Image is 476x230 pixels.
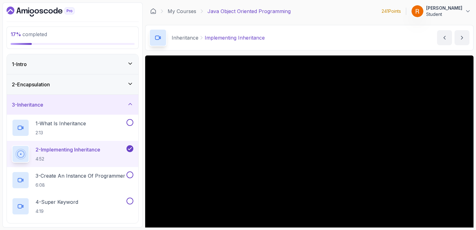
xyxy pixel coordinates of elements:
p: 4 - Super Keyword [36,198,78,206]
span: completed [11,31,47,37]
button: 4-Super Keyword4:19 [12,198,133,215]
p: 2:13 [36,130,86,136]
button: 3-Create An Instance Of Programmer6:08 [12,171,133,189]
p: 4:52 [36,156,100,162]
button: 3-Inheritance [7,95,138,115]
button: previous content [437,30,452,45]
p: 6:08 [36,182,125,188]
p: Student [426,11,462,17]
p: Inheritance [172,34,198,41]
p: [PERSON_NAME] [426,5,462,11]
p: 4:19 [36,208,78,214]
button: 1-Intro [7,54,138,74]
a: My Courses [168,7,196,15]
a: Dashboard [150,8,156,14]
span: 17 % [11,31,21,37]
p: 1 - What Is Inheritance [36,120,86,127]
p: 241 Points [382,8,401,14]
h3: 2 - Encapsulation [12,81,50,88]
button: next content [455,30,469,45]
h3: 3 - Inheritance [12,101,43,108]
button: 2-Implementing Inheritance4:52 [12,145,133,163]
button: 1-What Is Inheritance2:13 [12,119,133,137]
p: 2 - Implementing Inheritance [36,146,100,153]
p: Implementing Inheritance [205,34,265,41]
img: user profile image [412,5,423,17]
h3: 1 - Intro [12,60,27,68]
p: Java Object Oriented Programming [207,7,291,15]
button: 2-Encapsulation [7,74,138,94]
a: Dashboard [7,7,89,17]
p: 3 - Create An Instance Of Programmer [36,172,125,180]
button: user profile image[PERSON_NAME]Student [411,5,471,17]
